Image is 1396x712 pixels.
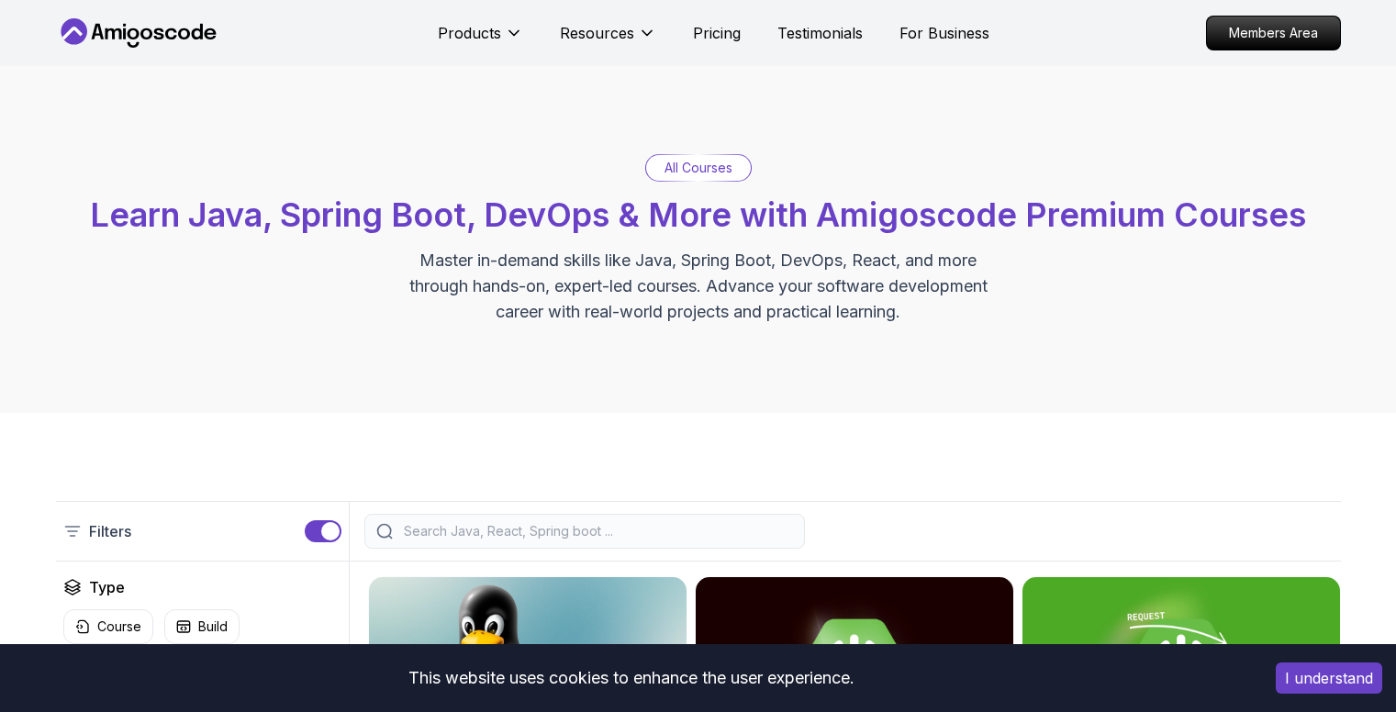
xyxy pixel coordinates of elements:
[693,22,741,44] a: Pricing
[438,22,501,44] p: Products
[390,248,1007,325] p: Master in-demand skills like Java, Spring Boot, DevOps, React, and more through hands-on, expert-...
[14,658,1248,698] div: This website uses cookies to enhance the user experience.
[560,22,634,44] p: Resources
[97,617,141,636] p: Course
[664,159,732,177] p: All Courses
[400,522,793,540] input: Search Java, React, Spring boot ...
[164,609,240,644] button: Build
[899,22,989,44] a: For Business
[90,195,1306,235] span: Learn Java, Spring Boot, DevOps & More with Amigoscode Premium Courses
[1276,662,1382,694] button: Accept cookies
[89,520,131,542] p: Filters
[438,22,523,59] button: Products
[1206,16,1341,50] a: Members Area
[63,609,153,644] button: Course
[560,22,656,59] button: Resources
[198,617,228,636] p: Build
[89,576,125,598] h2: Type
[777,22,863,44] a: Testimonials
[1207,17,1340,50] p: Members Area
